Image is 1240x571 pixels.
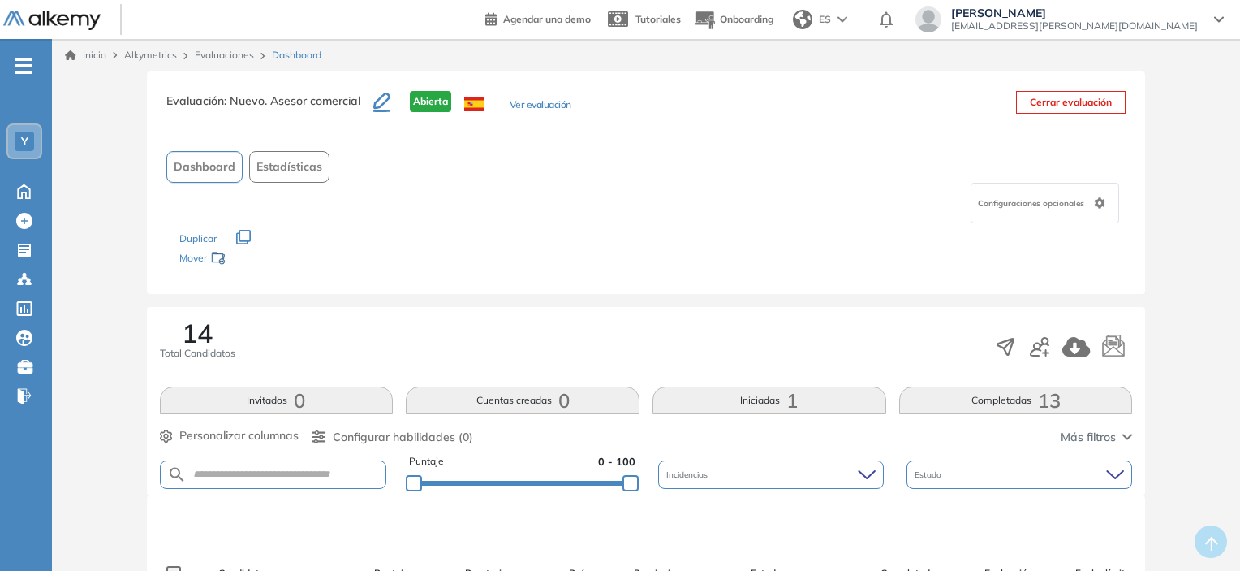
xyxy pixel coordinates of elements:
[21,135,28,148] span: Y
[652,387,886,414] button: Iniciadas1
[694,2,773,37] button: Onboarding
[410,91,451,112] span: Abierta
[1061,429,1116,446] span: Más filtros
[15,64,32,67] i: -
[272,48,321,63] span: Dashboard
[658,461,884,489] div: Incidencias
[179,427,299,444] span: Personalizar columnas
[3,11,101,31] img: Logo
[166,151,243,183] button: Dashboard
[899,387,1133,414] button: Completadas13
[65,48,106,63] a: Inicio
[464,97,484,111] img: ESP
[195,49,254,61] a: Evaluaciones
[598,454,635,469] span: 0 - 100
[160,387,394,414] button: Invitados0
[179,244,342,275] div: Mover
[793,10,812,29] img: world
[503,13,591,25] span: Agendar una demo
[971,183,1119,223] div: Configuraciones opcionales
[409,454,444,469] span: Puntaje
[167,465,187,485] img: SEARCH_ALT
[635,13,681,25] span: Tutoriales
[256,158,322,175] span: Estadísticas
[978,197,1087,210] span: Configuraciones opcionales
[720,13,773,25] span: Onboarding
[819,12,831,27] span: ES
[1061,429,1132,446] button: Más filtros
[333,429,473,446] span: Configurar habilidades (0)
[1016,91,1126,114] button: Cerrar evaluación
[406,387,639,414] button: Cuentas creadas0
[179,232,217,244] span: Duplicar
[837,16,847,23] img: arrow
[166,91,373,125] h3: Evaluación
[510,97,571,115] button: Ver evaluación
[666,469,711,481] span: Incidencias
[951,6,1198,19] span: [PERSON_NAME]
[160,427,299,444] button: Personalizar columnas
[906,461,1132,489] div: Estado
[915,469,945,481] span: Estado
[224,93,360,108] span: : Nuevo. Asesor comercial
[174,158,235,175] span: Dashboard
[249,151,329,183] button: Estadísticas
[182,320,213,346] span: 14
[951,19,1198,32] span: [EMAIL_ADDRESS][PERSON_NAME][DOMAIN_NAME]
[312,429,473,446] button: Configurar habilidades (0)
[160,346,235,361] span: Total Candidatos
[485,8,591,28] a: Agendar una demo
[124,49,177,61] span: Alkymetrics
